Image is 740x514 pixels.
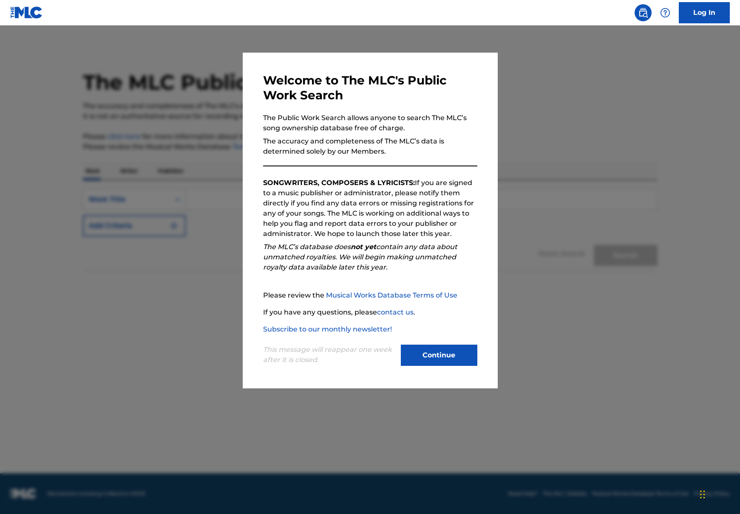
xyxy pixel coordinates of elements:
[679,2,730,23] a: Log In
[263,290,477,301] p: Please review the
[700,482,705,507] div: Arrastrar
[401,345,477,366] button: Continue
[263,179,415,187] strong: SONGWRITERS, COMPOSERS & LYRICISTS:
[635,4,652,21] a: Public Search
[660,8,670,18] img: help
[263,73,477,103] h3: Welcome to The MLC's Public Work Search
[697,473,740,514] div: Widget de chat
[326,291,457,299] a: Musical Works Database Terms of Use
[263,113,477,133] p: The Public Work Search allows anyone to search The MLC’s song ownership database free of charge.
[10,6,43,19] img: MLC Logo
[263,345,396,365] p: This message will reappear one week after it is closed.
[263,178,477,239] p: If you are signed to a music publisher or administrator, please notify them directly if you find ...
[638,8,648,18] img: search
[657,4,674,21] div: Help
[263,307,477,317] p: If you have any questions, please .
[263,325,392,333] a: Subscribe to our monthly newsletter!
[263,243,457,271] em: The MLC’s database does contain any data about unmatched royalties. We will begin making unmatche...
[263,136,477,157] p: The accuracy and completeness of The MLC’s data is determined solely by our Members.
[697,473,740,514] iframe: Chat Widget
[351,243,376,251] strong: not yet
[377,308,414,316] a: contact us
